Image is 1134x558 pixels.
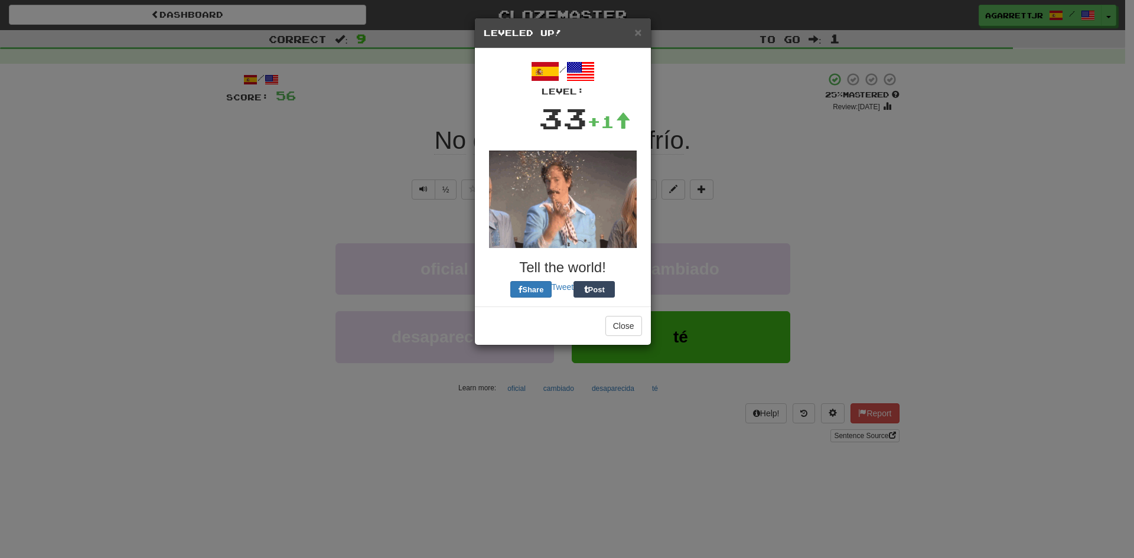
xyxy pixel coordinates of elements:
h3: Tell the world! [484,260,642,275]
button: Share [510,281,552,298]
div: Level: [484,86,642,97]
button: Close [634,26,641,38]
img: glitter-d35a814c05fa227b87dd154a45a5cc37aaecd56281fd9d9cd8133c9defbd597c.gif [489,151,637,248]
div: +1 [587,110,631,133]
div: 33 [539,97,587,139]
span: × [634,25,641,39]
button: Close [605,316,642,336]
div: / [484,57,642,97]
button: Post [573,281,615,298]
h5: Leveled Up! [484,27,642,39]
a: Tweet [552,282,573,292]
